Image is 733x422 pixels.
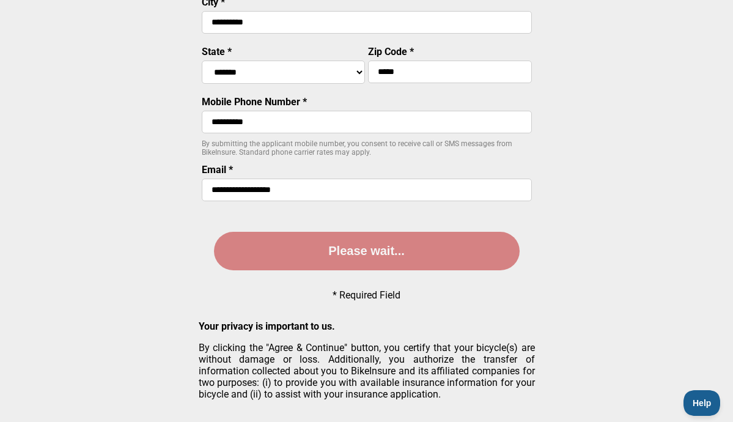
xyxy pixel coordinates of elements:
p: By submitting the applicant mobile number, you consent to receive call or SMS messages from BikeI... [202,139,532,157]
label: Zip Code * [368,46,414,57]
label: Email * [202,164,233,176]
label: State * [202,46,232,57]
strong: Your privacy is important to us. [199,320,335,332]
iframe: Toggle Customer Support [683,390,721,416]
p: By clicking the "Agree & Continue" button, you certify that your bicycle(s) are without damage or... [199,342,535,400]
p: * Required Field [333,289,400,301]
label: Mobile Phone Number * [202,96,307,108]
